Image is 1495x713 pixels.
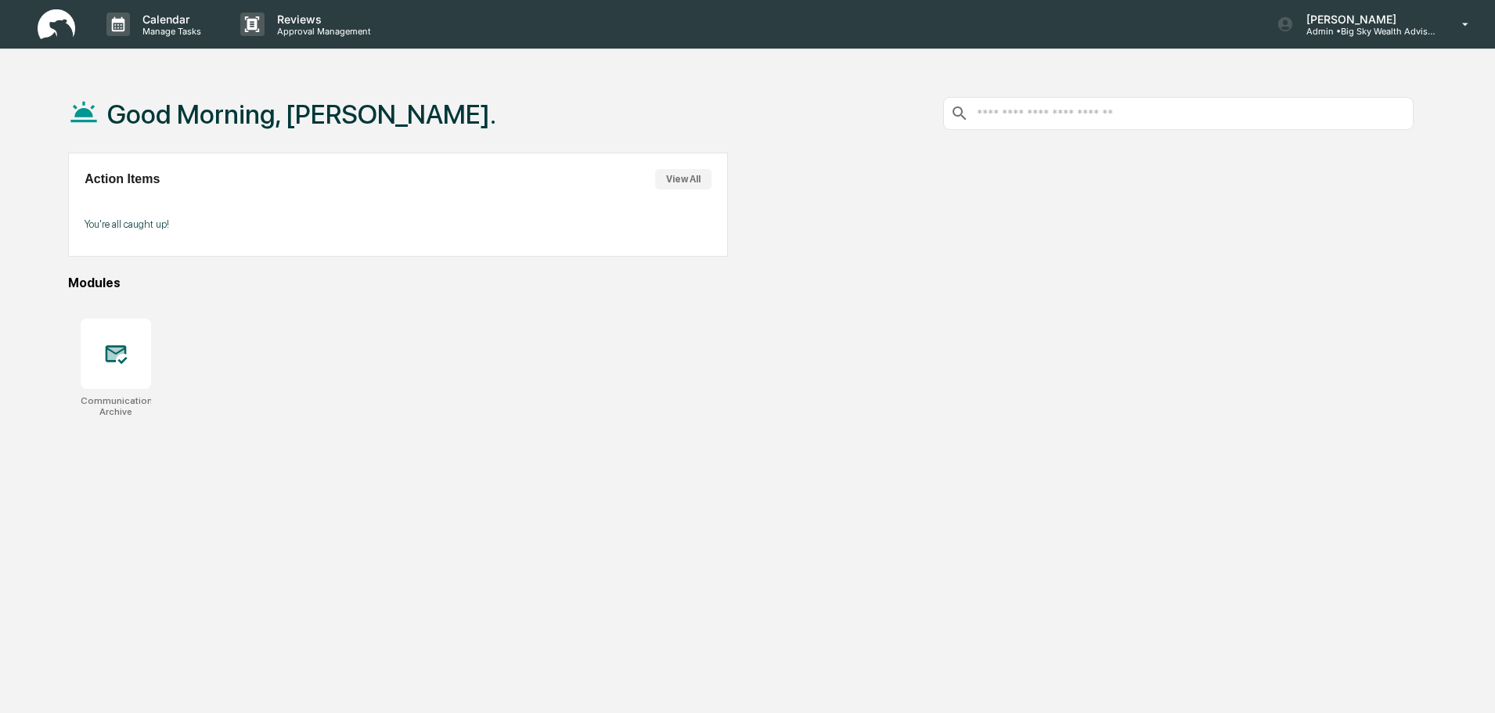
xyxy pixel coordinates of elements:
p: You're all caught up! [85,218,711,230]
div: Modules [68,275,1414,290]
button: View All [655,169,711,189]
p: Calendar [130,13,209,26]
h1: Good Morning, [PERSON_NAME]. [107,99,496,130]
iframe: Open customer support [1445,661,1487,704]
p: Reviews [265,13,379,26]
h2: Action Items [85,172,160,186]
p: Admin • Big Sky Wealth Advisors [1294,26,1439,37]
p: [PERSON_NAME] [1294,13,1439,26]
img: logo [38,9,75,40]
p: Manage Tasks [130,26,209,37]
p: Approval Management [265,26,379,37]
div: Communications Archive [81,395,151,417]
